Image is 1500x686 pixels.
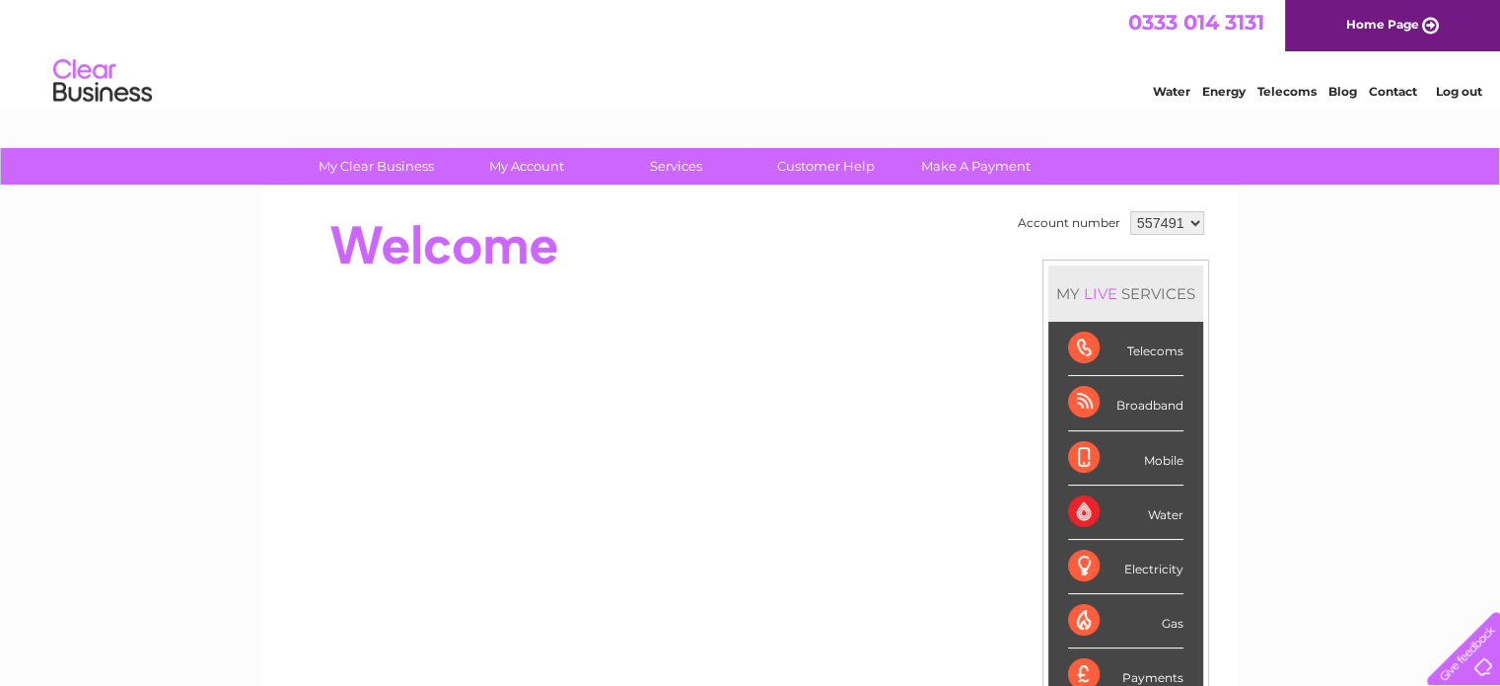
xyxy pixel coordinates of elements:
[1369,84,1417,99] a: Contact
[285,11,1217,96] div: Clear Business is a trading name of Verastar Limited (registered in [GEOGRAPHIC_DATA] No. 3667643...
[1068,376,1183,430] div: Broadband
[1153,84,1190,99] a: Water
[1068,322,1183,376] div: Telecoms
[1068,486,1183,540] div: Water
[1068,540,1183,594] div: Electricity
[52,51,153,112] img: logo.png
[295,148,458,185] a: My Clear Business
[1257,84,1317,99] a: Telecoms
[1202,84,1246,99] a: Energy
[1068,594,1183,648] div: Gas
[595,148,757,185] a: Services
[1328,84,1357,99] a: Blog
[1013,206,1125,240] td: Account number
[894,148,1057,185] a: Make A Payment
[1068,431,1183,486] div: Mobile
[1048,266,1203,322] div: MY SERVICES
[1128,10,1264,35] a: 0333 014 3131
[745,148,907,185] a: Customer Help
[1435,84,1481,99] a: Log out
[1080,284,1121,303] div: LIVE
[445,148,607,185] a: My Account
